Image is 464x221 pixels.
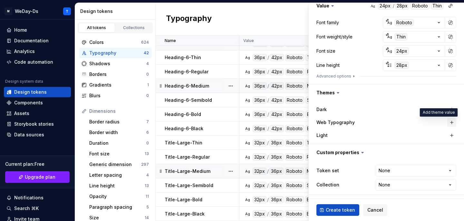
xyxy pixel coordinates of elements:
div: 32px [253,153,266,161]
div: / [267,168,269,175]
div: 36px [269,210,284,217]
div: Roboto [285,196,304,203]
div: Border width [89,129,146,136]
a: Home [4,25,71,35]
div: 624 [141,40,149,45]
div: Roboto [285,168,304,175]
div: Typography [89,50,144,56]
div: Roboto [285,125,304,132]
div: Design tokens [14,89,47,95]
label: Web Typography [316,119,355,126]
div: 11 [146,194,149,199]
div: Roboto [285,210,304,217]
p: Heading-6-Bold [165,111,201,118]
div: Roboto [285,111,304,118]
div: 13 [145,183,149,188]
div: Medium [305,168,325,175]
div: Roboto [285,139,304,146]
div: 0 [146,141,149,146]
div: 36px [253,97,267,104]
a: Shadows4 [79,58,151,69]
button: 28px [383,59,445,71]
div: All tokens [81,25,113,30]
p: Heading-6-Black [165,125,203,132]
div: 6 [146,130,149,135]
a: Colors624 [79,37,151,47]
a: Borders0 [79,69,151,79]
div: Size [89,215,145,221]
a: Design tokens [4,87,71,97]
div: Ag [387,48,392,54]
div: Ag [245,169,250,174]
div: Roboto [395,19,414,26]
button: AgThin [383,31,445,43]
label: Collection [316,182,339,188]
div: Ag [245,112,250,117]
div: Search ⌘K [14,205,39,212]
div: Generic dimension [89,161,141,168]
a: Code automation [4,57,71,67]
p: Heading-6-Semibold [165,97,212,103]
div: Medium [305,82,325,89]
div: 36px [253,111,267,118]
div: Black [305,125,320,132]
div: / [267,125,269,132]
div: Font size [316,48,335,54]
div: Ag [245,197,250,202]
a: Components [4,98,71,108]
a: Analytics [4,46,71,57]
div: Blurs [89,92,146,99]
div: Semibold [305,182,328,189]
p: Title-Large-Regular [165,154,210,160]
div: 36px [253,82,267,89]
div: Ag [245,154,250,160]
p: Title-Large-Thin [165,140,202,146]
a: Border radius7 [87,117,151,127]
button: Search ⌘K [4,203,71,214]
div: / [267,82,269,89]
a: Storybook stories [4,119,71,129]
div: Colors [89,39,141,46]
button: Cancel [363,204,387,216]
div: Ag [245,55,250,60]
div: / [267,68,269,75]
button: Upgrade plan [5,171,70,183]
div: Black [305,210,320,217]
div: 14 [145,215,149,220]
button: MWeDay-DsT [1,4,73,18]
a: Letter spacing4 [87,170,151,180]
label: Dark [316,106,327,113]
div: Regular [305,68,325,75]
button: Advanced options [316,74,356,79]
a: Opacity11 [87,191,151,202]
div: Opacity [89,193,146,200]
p: Title-Large-Bold [165,196,202,203]
div: 24px [395,47,409,55]
div: 36px [269,196,284,203]
div: Roboto [285,182,304,189]
div: 42 [144,50,149,56]
div: Add theme value [420,108,458,117]
div: 4 [146,61,149,66]
div: 1 [147,82,149,88]
div: Components [14,100,43,106]
p: Title-Large-Semibold [165,182,213,189]
div: / [267,182,269,189]
div: Ag [245,183,250,188]
div: / [267,111,269,118]
div: 0 [146,93,149,98]
a: Line height13 [87,181,151,191]
div: 32px [253,210,266,217]
a: Gradients1 [79,80,151,90]
div: Assets [14,110,29,117]
div: 7 [146,119,149,124]
div: / [267,97,269,104]
div: 36px [269,182,284,189]
div: 42px [270,82,284,89]
div: Ag [370,3,375,8]
div: 297 [141,162,149,167]
div: T [66,9,68,14]
a: Typography42 [79,48,151,58]
div: Data sources [14,132,44,138]
div: Duration [89,140,146,146]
